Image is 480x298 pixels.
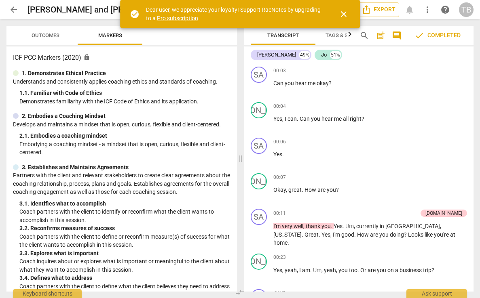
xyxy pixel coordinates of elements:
span: all [343,115,350,122]
p: 1. Demonstrates Ethical Practice [22,69,106,78]
span: Yes [321,231,330,238]
span: , [286,187,288,193]
span: Filler word [345,223,354,229]
p: Coach partners with the client to identify or reconfirm what the client wants to accomplish in th... [19,208,230,224]
span: Can [273,80,285,86]
p: Coach inquires about or explores what is important or meaningful to the client about what they wa... [19,257,230,274]
button: Close [334,4,353,24]
span: How [304,187,317,193]
span: [US_STATE] [273,231,302,238]
span: Or [360,267,368,273]
button: TB [459,2,474,17]
p: 2. Embodies a Coaching Mindset [22,112,106,120]
span: check [414,31,424,40]
span: you [338,267,349,273]
div: 1. 1. Familiar with Code of Ethics [19,89,230,97]
p: 3. Establishes and Maintains Agreements [22,163,129,172]
span: at [450,231,455,238]
span: great [288,187,302,193]
span: Assessment is enabled for this document. The competency model is locked and follows the assessmen... [83,54,90,61]
h3: ICF PCC Markers (2020) [13,53,230,63]
span: , [303,223,306,229]
span: hear [321,115,334,122]
span: . [302,231,304,238]
span: post_add [376,31,385,40]
span: I'm [273,223,282,229]
span: are [370,231,379,238]
span: , [330,231,333,238]
span: , [354,223,356,229]
span: very [282,223,294,229]
span: Can [300,115,311,122]
span: How [357,231,370,238]
span: home [273,239,288,246]
span: . [288,239,289,246]
span: . [319,231,321,238]
span: Markers [98,32,122,38]
div: Change speaker [251,138,267,154]
span: . [310,267,313,273]
p: Partners with the client and relevant stakeholders to create clear agreements about the coaching ... [13,171,230,196]
div: Ask support [406,289,467,298]
span: , [440,223,441,229]
span: 00:06 [273,139,286,145]
span: Great [304,231,319,238]
span: arrow_back [9,5,19,15]
span: . [282,151,284,157]
span: Yes [273,151,282,157]
span: comment [392,31,402,40]
span: ? [404,231,408,238]
span: 00:04 [273,103,286,110]
span: like [425,231,434,238]
span: in [380,223,385,229]
p: Demonstrates familiarity with the ICF Code of Ethics and its application. [19,97,230,106]
span: Tags & Speakers [326,32,370,38]
span: you're [434,231,450,238]
span: ? [329,80,332,86]
p: Understands and consistently applies coaching ethics and standards of coaching. [13,78,230,86]
div: 3. 1. Identifies what to accomplish [19,199,230,208]
span: Transcript [267,32,299,38]
span: can [288,115,297,122]
span: check_circle [130,9,140,19]
span: you [285,80,295,86]
div: [DOMAIN_NAME] [425,210,462,217]
span: hear [295,80,308,86]
span: Yes [273,115,282,122]
span: , [282,115,285,122]
button: Show/Hide comments [390,29,403,42]
span: ? [431,267,434,273]
span: too [349,267,357,273]
span: 00:03 [273,67,286,74]
span: are [368,267,377,273]
span: 00:11 [273,210,286,217]
div: 3. 4. Defines what to address [19,274,230,282]
p: Embodying a coaching mindset - a mindset that is open, curious, flexible and client-centered. [19,140,230,157]
span: right [350,115,362,122]
button: Review is completed [408,27,467,44]
span: you [311,115,321,122]
span: , [321,267,324,273]
span: 00:31 [273,290,286,296]
span: you [327,187,336,193]
div: Change speaker [251,254,267,270]
span: yeah [324,267,336,273]
div: Change speaker [251,67,267,83]
span: me [334,115,343,122]
span: Filler word [313,267,321,273]
div: 3. 2. Reconfirms measures of success [19,224,230,233]
span: ? [336,187,339,193]
span: Completed [414,31,461,40]
span: . [331,223,334,229]
div: Change speaker [251,102,267,118]
div: Change speaker [251,173,267,189]
button: Search [358,29,371,42]
button: Add summary [374,29,387,42]
span: [GEOGRAPHIC_DATA] [385,223,440,229]
span: Yes [273,267,282,273]
span: you [377,267,387,273]
span: Export [362,5,395,15]
span: close [339,9,349,19]
span: , [297,267,299,273]
div: Dear user, we appreciate your loyalty! Support RaeNotes by upgrading to a [146,6,325,22]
